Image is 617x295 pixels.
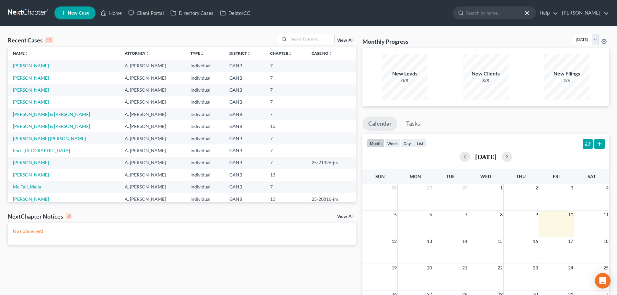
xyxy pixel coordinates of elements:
span: 9 [535,211,539,219]
a: [PERSON_NAME] [13,160,49,165]
td: 25-20816-jrs [306,193,356,205]
td: A. [PERSON_NAME] [120,144,185,156]
span: Fri [553,174,560,179]
a: Districtunfold_more [229,51,251,56]
a: [PERSON_NAME] [13,99,49,105]
span: 4 [605,184,609,192]
span: 29 [426,184,433,192]
span: 28 [391,184,397,192]
span: New Case [68,11,89,16]
td: Individual [185,60,224,72]
td: 25-21426-jrs [306,157,356,169]
span: 6 [429,211,433,219]
div: 0/8 [382,77,428,84]
a: [PERSON_NAME] [13,63,49,68]
a: View All [337,214,353,219]
span: 2 [535,184,539,192]
a: [PERSON_NAME] [13,87,49,93]
td: A. [PERSON_NAME] [120,132,185,144]
span: 1 [499,184,503,192]
span: 11 [603,211,609,219]
td: 7 [265,181,306,193]
td: 13 [265,169,306,181]
a: Home [97,7,125,19]
span: 15 [497,237,503,245]
a: Case Nounfold_more [312,51,332,56]
span: 5 [394,211,397,219]
div: New Filings [544,70,589,77]
a: Tasks [400,117,426,131]
div: Recent Cases [8,36,53,44]
span: Sun [375,174,385,179]
td: GANB [224,144,265,156]
div: 2/6 [544,77,589,84]
span: 14 [462,237,468,245]
div: 8/8 [463,77,508,84]
td: 7 [265,108,306,120]
td: Individual [185,181,224,193]
span: 19 [391,264,397,272]
span: 13 [426,237,433,245]
td: 7 [265,72,306,84]
span: 30 [462,184,468,192]
td: A. [PERSON_NAME] [120,96,185,108]
td: 7 [265,144,306,156]
td: Individual [185,169,224,181]
span: 25 [603,264,609,272]
button: month [367,139,384,148]
h2: [DATE] [475,153,497,160]
td: Individual [185,120,224,132]
td: A. [PERSON_NAME] [120,169,185,181]
td: 7 [265,157,306,169]
span: 10 [567,211,574,219]
button: week [384,139,401,148]
td: A. [PERSON_NAME] [120,60,185,72]
td: Individual [185,84,224,96]
td: A. [PERSON_NAME] [120,157,185,169]
button: list [414,139,426,148]
a: [PERSON_NAME] & [PERSON_NAME] [13,123,90,129]
span: 12 [391,237,397,245]
button: day [401,139,414,148]
span: 8 [499,211,503,219]
i: unfold_more [200,52,204,56]
a: Mc Fall, Mella [13,184,41,189]
a: Calendar [362,117,397,131]
td: A. [PERSON_NAME] [120,108,185,120]
input: Search by name... [289,34,334,44]
a: [PERSON_NAME] [13,172,49,177]
td: GANB [224,157,265,169]
td: Individual [185,193,224,205]
a: [PERSON_NAME] [13,196,49,202]
td: 7 [265,132,306,144]
a: Help [536,7,558,19]
a: [PERSON_NAME] [PERSON_NAME] [13,136,86,141]
td: GANB [224,72,265,84]
a: Typeunfold_more [190,51,204,56]
span: 20 [426,264,433,272]
div: NextChapter Notices [8,212,72,220]
a: [PERSON_NAME] [559,7,609,19]
div: 15 [45,37,53,43]
td: GANB [224,169,265,181]
a: [PERSON_NAME] [13,75,49,81]
td: A. [PERSON_NAME] [120,84,185,96]
td: Individual [185,72,224,84]
td: 7 [265,60,306,72]
span: Mon [410,174,421,179]
a: Directory Cases [167,7,217,19]
span: 18 [603,237,609,245]
span: 16 [532,237,539,245]
td: 13 [265,120,306,132]
span: 7 [464,211,468,219]
td: GANB [224,84,265,96]
a: Attorneyunfold_more [125,51,149,56]
td: 13 [265,193,306,205]
td: A. [PERSON_NAME] [120,181,185,193]
span: 22 [497,264,503,272]
td: GANB [224,96,265,108]
div: New Clients [463,70,508,77]
td: A. [PERSON_NAME] [120,120,185,132]
td: 7 [265,96,306,108]
span: Thu [516,174,526,179]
